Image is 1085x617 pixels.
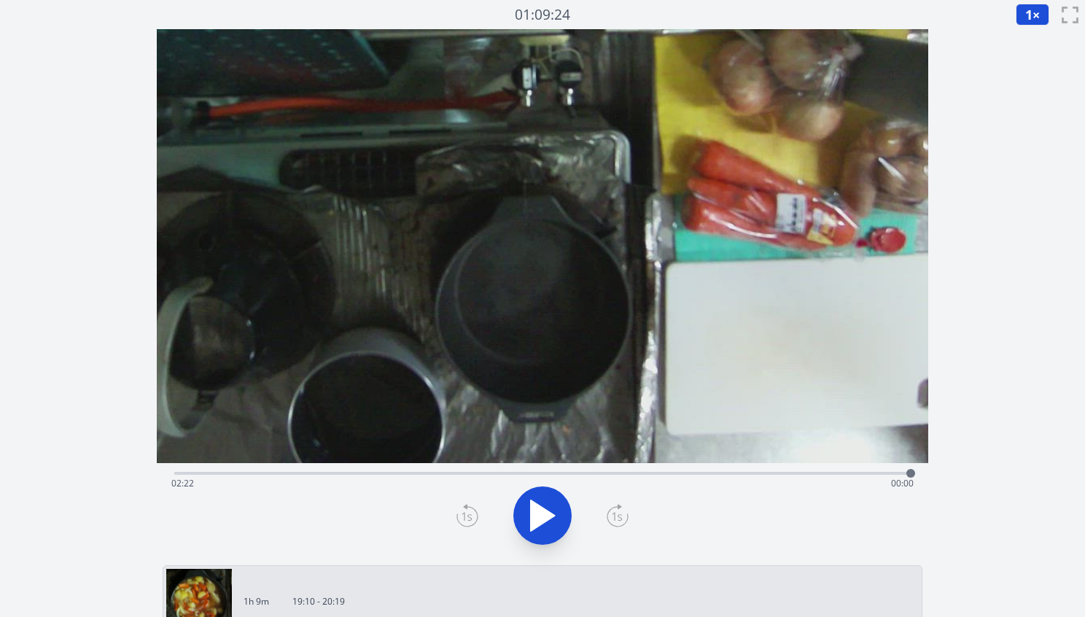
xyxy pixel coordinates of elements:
[515,4,570,26] a: 01:09:24
[891,477,914,489] span: 00:00
[292,596,345,608] p: 19:10 - 20:19
[1016,4,1049,26] button: 1×
[171,477,194,489] span: 02:22
[1025,6,1032,23] span: 1
[244,596,269,608] p: 1h 9m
